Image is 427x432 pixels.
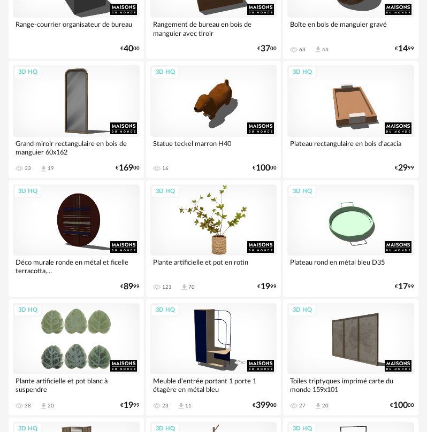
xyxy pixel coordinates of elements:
div: € 99 [395,283,414,290]
span: 399 [256,402,270,409]
a: 3D HQ Plateau rectangulaire en bois d'acacia €2999 [283,61,418,178]
div: 19 [48,165,54,172]
span: 100 [256,165,270,172]
div: 3D HQ [13,304,42,317]
span: 19 [124,402,133,409]
span: Download icon [314,45,322,53]
div: 3D HQ [151,304,180,317]
a: 3D HQ Toiles triptyques imprimé carte du monde 159x101 27 Download icon 20 €10000 [283,299,418,415]
div: Boîte en bois de manguier gravé [287,18,414,39]
div: € 99 [395,45,414,52]
div: € 00 [253,165,277,172]
a: 3D HQ Déco murale ronde en métal et ficelle terracotta,... €8999 [9,180,144,297]
div: € 99 [120,283,140,290]
div: 3D HQ [288,185,317,198]
div: 121 [162,284,172,290]
div: Meuble d'entrée portant 1 porte 1 étagère en métal bleu [150,374,277,396]
div: 3D HQ [151,185,180,198]
div: Plante artificielle et pot en rotin [150,256,277,277]
span: 17 [398,283,408,290]
div: 23 [162,403,169,409]
div: € 99 [257,283,277,290]
span: 40 [124,45,133,52]
div: Plateau rond en métal bleu D35 [287,256,414,277]
div: 11 [185,403,192,409]
div: € 00 [390,402,414,409]
div: 38 [25,403,31,409]
div: 33 [25,165,31,172]
div: Déco murale ronde en métal et ficelle terracotta,... [13,256,140,277]
span: Download icon [40,402,48,410]
div: Plante artificielle et pot blanc à suspendre [13,374,140,396]
div: € 00 [120,45,140,52]
span: 169 [119,165,133,172]
div: 3D HQ [288,66,317,79]
div: € 99 [120,402,140,409]
span: 89 [124,283,133,290]
span: Download icon [314,402,322,410]
div: € 00 [257,45,277,52]
span: Download icon [177,402,185,410]
div: Grand miroir rectangulaire en bois de manguier 60x162 [13,137,140,158]
div: € 00 [116,165,140,172]
div: Range-courrier organisateur de bureau [13,18,140,39]
span: 29 [398,165,408,172]
div: 70 [188,284,195,290]
span: 14 [398,45,408,52]
div: 20 [48,403,54,409]
span: 37 [261,45,270,52]
div: 44 [322,47,329,53]
a: 3D HQ Plante artificielle et pot en rotin 121 Download icon 70 €1999 [146,180,281,297]
div: € 00 [253,402,277,409]
div: 3D HQ [13,66,42,79]
div: 20 [322,403,329,409]
div: 63 [299,47,306,53]
a: 3D HQ Meuble d'entrée portant 1 porte 1 étagère en métal bleu 23 Download icon 11 €39900 [146,299,281,415]
div: 27 [299,403,306,409]
div: 3D HQ [13,185,42,198]
div: Rangement de bureau en bois de manguier avec tiroir [150,18,277,39]
div: € 99 [395,165,414,172]
div: Statue teckel marron H40 [150,137,277,158]
span: 100 [393,402,408,409]
div: 3D HQ [288,304,317,317]
span: Download icon [180,283,188,291]
div: Toiles triptyques imprimé carte du monde 159x101 [287,374,414,396]
a: 3D HQ Statue teckel marron H40 16 €10000 [146,61,281,178]
a: 3D HQ Grand miroir rectangulaire en bois de manguier 60x162 33 Download icon 19 €16900 [9,61,144,178]
div: 16 [162,165,169,172]
div: Plateau rectangulaire en bois d'acacia [287,137,414,158]
div: 3D HQ [151,66,180,79]
a: 3D HQ Plante artificielle et pot blanc à suspendre 38 Download icon 20 €1999 [9,299,144,415]
span: 19 [261,283,270,290]
a: 3D HQ Plateau rond en métal bleu D35 €1799 [283,180,418,297]
span: Download icon [40,165,48,173]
